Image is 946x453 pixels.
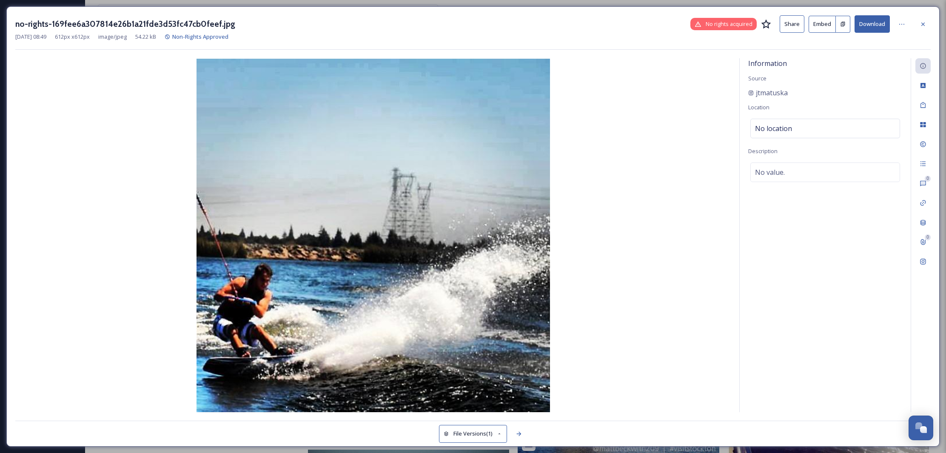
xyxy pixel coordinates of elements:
[748,74,766,82] span: Source
[15,33,46,41] span: [DATE] 08:49
[15,18,235,30] h3: no-rights-169fee6a307814e26b1a21fde3d53fc47cb0feef.jpg
[925,176,931,182] div: 0
[135,33,156,41] span: 54.22 kB
[755,123,792,134] span: No location
[756,88,788,98] span: jtmatuska
[755,167,785,177] span: No value.
[855,15,890,33] button: Download
[706,20,752,28] span: No rights acquired
[172,33,228,40] span: Non-Rights Approved
[98,33,127,41] span: image/jpeg
[780,15,804,33] button: Share
[15,59,731,412] img: 169fee6a307814e26b1a21fde3d53fc47cb0feef.jpg
[809,16,836,33] button: Embed
[925,234,931,240] div: 0
[748,88,788,98] a: jtmatuska
[439,425,507,442] button: File Versions(1)
[55,33,90,41] span: 612 px x 612 px
[909,416,933,440] button: Open Chat
[748,147,778,155] span: Description
[748,103,769,111] span: Location
[748,59,787,68] span: Information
